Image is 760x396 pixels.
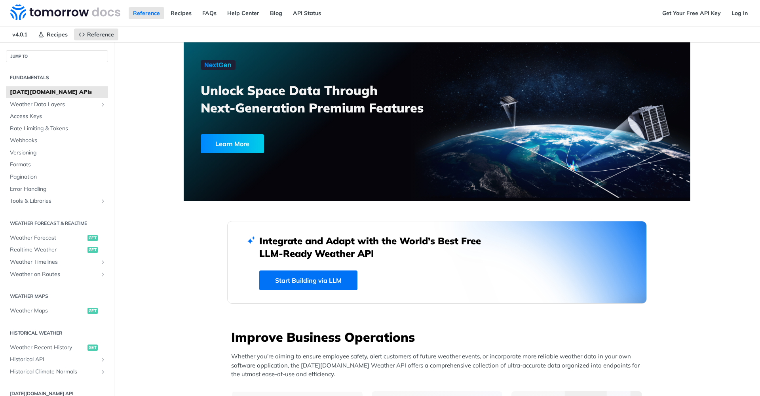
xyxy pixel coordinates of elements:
h2: Historical Weather [6,329,108,337]
button: JUMP TO [6,50,108,62]
button: Show subpages for Tools & Libraries [100,198,106,204]
img: Tomorrow.io Weather API Docs [10,4,120,20]
p: Whether you’re aiming to ensure employee safety, alert customers of future weather events, or inc... [231,352,647,379]
h2: Fundamentals [6,74,108,81]
span: get [87,247,98,253]
span: Weather Data Layers [10,101,98,109]
a: Weather Forecastget [6,232,108,244]
h3: Improve Business Operations [231,328,647,346]
a: Learn More [201,134,397,153]
a: Weather Recent Historyget [6,342,108,354]
span: get [87,345,98,351]
span: Reference [87,31,114,38]
h2: Weather Maps [6,293,108,300]
span: Realtime Weather [10,246,85,254]
a: Realtime Weatherget [6,244,108,256]
span: Rate Limiting & Tokens [10,125,106,133]
span: Error Handling [10,185,106,193]
a: Weather TimelinesShow subpages for Weather Timelines [6,256,108,268]
a: Versioning [6,147,108,159]
span: Historical API [10,356,98,364]
a: Pagination [6,171,108,183]
span: v4.0.1 [8,29,32,40]
h2: Integrate and Adapt with the World’s Best Free LLM-Ready Weather API [259,234,493,260]
a: Reference [74,29,118,40]
a: Recipes [34,29,72,40]
a: Reference [129,7,164,19]
span: Webhooks [10,137,106,145]
a: Rate Limiting & Tokens [6,123,108,135]
span: Tools & Libraries [10,197,98,205]
a: [DATE][DOMAIN_NAME] APIs [6,86,108,98]
span: get [87,235,98,241]
a: Blog [266,7,287,19]
a: Get Your Free API Key [658,7,725,19]
span: Formats [10,161,106,169]
a: Weather Mapsget [6,305,108,317]
a: Access Keys [6,110,108,122]
span: Weather Maps [10,307,85,315]
div: Learn More [201,134,264,153]
img: NextGen [201,60,236,70]
a: Historical Climate NormalsShow subpages for Historical Climate Normals [6,366,108,378]
a: Start Building via LLM [259,270,357,290]
span: get [87,308,98,314]
button: Show subpages for Weather Data Layers [100,101,106,108]
h2: Weather Forecast & realtime [6,220,108,227]
button: Show subpages for Historical API [100,356,106,363]
button: Show subpages for Weather Timelines [100,259,106,265]
span: Access Keys [10,112,106,120]
a: Help Center [223,7,264,19]
button: Show subpages for Historical Climate Normals [100,369,106,375]
a: Tools & LibrariesShow subpages for Tools & Libraries [6,195,108,207]
a: Webhooks [6,135,108,147]
span: Weather Timelines [10,258,98,266]
span: Weather on Routes [10,270,98,278]
span: Recipes [47,31,68,38]
a: API Status [289,7,325,19]
span: Weather Recent History [10,344,85,352]
span: [DATE][DOMAIN_NAME] APIs [10,88,106,96]
span: Weather Forecast [10,234,85,242]
a: Formats [6,159,108,171]
span: Pagination [10,173,106,181]
a: FAQs [198,7,221,19]
a: Error Handling [6,183,108,195]
a: Weather on RoutesShow subpages for Weather on Routes [6,268,108,280]
h3: Unlock Space Data Through Next-Generation Premium Features [201,82,446,116]
a: Historical APIShow subpages for Historical API [6,354,108,366]
span: Historical Climate Normals [10,368,98,376]
span: Versioning [10,149,106,157]
a: Weather Data LayersShow subpages for Weather Data Layers [6,99,108,110]
a: Recipes [166,7,196,19]
button: Show subpages for Weather on Routes [100,271,106,278]
a: Log In [727,7,752,19]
